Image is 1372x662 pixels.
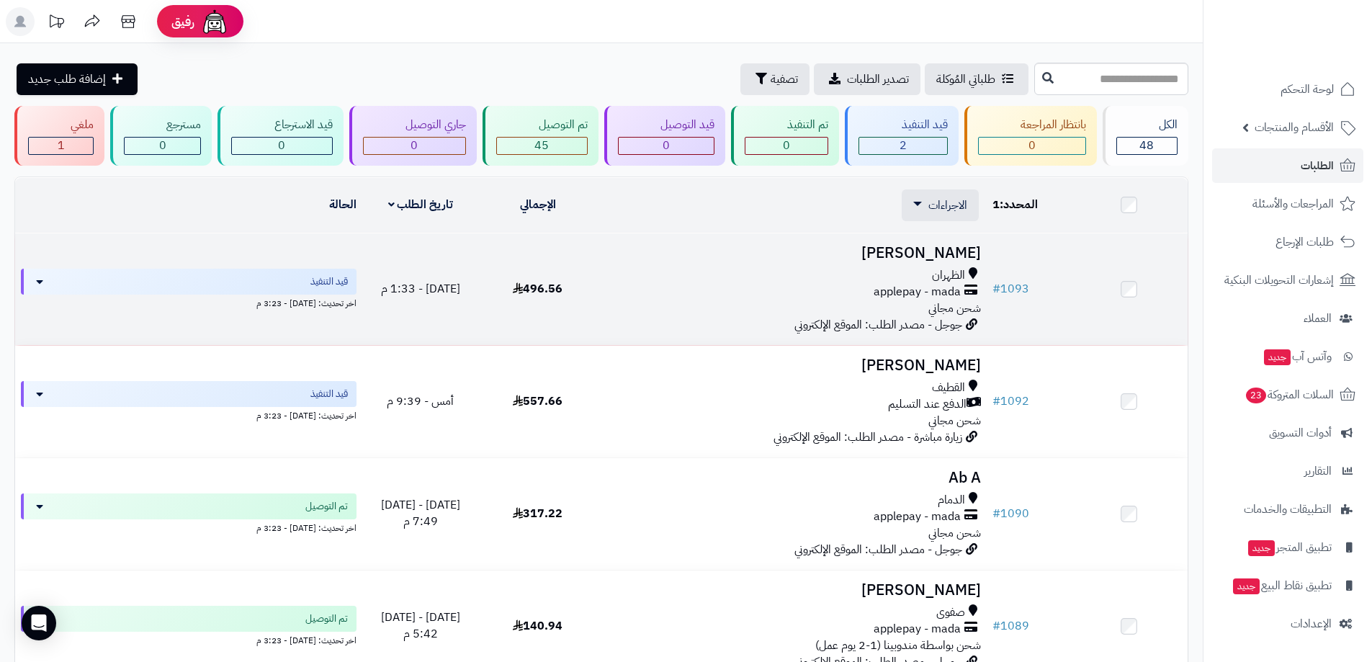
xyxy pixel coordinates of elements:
div: 0 [979,138,1085,154]
a: مسترجع 0 [107,106,215,166]
span: 317.22 [513,505,562,522]
span: أدوات التسويق [1269,423,1332,443]
span: 0 [663,137,670,154]
div: قيد الاسترجاع [231,117,332,133]
span: تطبيق نقاط البيع [1232,576,1332,596]
span: جديد [1248,540,1275,556]
a: إضافة طلب جديد [17,63,138,95]
span: 2 [900,137,907,154]
span: شحن مجاني [928,524,981,542]
span: تم التوصيل [305,612,348,626]
span: 0 [159,137,166,154]
div: اخر تحديث: [DATE] - 3:23 م [21,295,357,310]
span: زيارة مباشرة - مصدر الطلب: الموقع الإلكتروني [774,429,962,446]
a: الحالة [329,196,357,213]
a: تطبيق المتجرجديد [1212,530,1363,565]
span: 140.94 [513,617,562,635]
span: الدمام [938,492,965,509]
div: 1 [29,138,93,154]
div: 0 [125,138,200,154]
span: طلباتي المُوكلة [936,71,995,88]
span: جديد [1233,578,1260,594]
span: وآتس آب [1263,346,1332,367]
div: مسترجع [124,117,201,133]
div: بانتظار المراجعة [978,117,1086,133]
a: #1089 [992,617,1029,635]
a: العملاء [1212,301,1363,336]
a: تاريخ الطلب [388,196,454,213]
span: [DATE] - 1:33 م [381,280,460,298]
button: تصفية [740,63,810,95]
a: طلبات الإرجاع [1212,225,1363,259]
span: 0 [1028,137,1036,154]
span: 48 [1139,137,1154,154]
a: تم التنفيذ 0 [728,106,842,166]
span: # [992,617,1000,635]
a: تصدير الطلبات [814,63,920,95]
div: قيد التنفيذ [858,117,947,133]
span: 557.66 [513,393,562,410]
a: قيد الاسترجاع 0 [215,106,346,166]
div: 0 [364,138,465,154]
a: جاري التوصيل 0 [346,106,480,166]
span: جوجل - مصدر الطلب: الموقع الإلكتروني [794,541,962,558]
div: تم التوصيل [496,117,588,133]
span: شحن مجاني [928,300,981,317]
span: الدفع عند التسليم [888,396,967,413]
a: تم التوصيل 45 [480,106,601,166]
img: ai-face.png [200,7,229,36]
a: تطبيق نقاط البيعجديد [1212,568,1363,603]
span: 0 [411,137,418,154]
span: تم التوصيل [305,499,348,514]
span: جوجل - مصدر الطلب: الموقع الإلكتروني [794,316,962,334]
span: الأقسام والمنتجات [1255,117,1334,138]
a: قيد التوصيل 0 [601,106,728,166]
span: 1 [58,137,65,154]
div: 45 [497,138,587,154]
span: الاجراءات [928,197,967,214]
span: applepay - mada [874,284,961,300]
a: لوحة التحكم [1212,72,1363,107]
a: الإجمالي [520,196,556,213]
span: 1 [992,196,1000,213]
div: اخر تحديث: [DATE] - 3:23 م [21,632,357,647]
a: أدوات التسويق [1212,416,1363,450]
span: التطبيقات والخدمات [1244,499,1332,519]
div: ملغي [28,117,94,133]
span: رفيق [171,13,194,30]
div: Open Intercom Messenger [22,606,56,640]
span: 0 [278,137,285,154]
span: الطلبات [1301,156,1334,176]
span: [DATE] - [DATE] 5:42 م [381,609,460,643]
div: اخر تحديث: [DATE] - 3:23 م [21,407,357,422]
div: الكل [1116,117,1178,133]
span: أمس - 9:39 م [387,393,454,410]
a: الكل48 [1100,106,1191,166]
div: 0 [745,138,828,154]
a: التطبيقات والخدمات [1212,492,1363,527]
div: اخر تحديث: [DATE] - 3:23 م [21,519,357,534]
span: تطبيق المتجر [1247,537,1332,558]
h3: [PERSON_NAME] [602,357,981,374]
span: لوحة التحكم [1281,79,1334,99]
span: 45 [534,137,549,154]
h3: [PERSON_NAME] [602,582,981,599]
span: 496.56 [513,280,562,298]
span: [DATE] - [DATE] 7:49 م [381,496,460,530]
span: التقارير [1304,461,1332,481]
h3: Ab A [602,470,981,486]
div: 2 [859,138,946,154]
span: 23 [1245,387,1267,403]
span: # [992,393,1000,410]
a: الطلبات [1212,148,1363,183]
div: 0 [619,138,714,154]
span: # [992,280,1000,298]
div: تم التنفيذ [745,117,828,133]
div: قيد التوصيل [618,117,714,133]
span: صفوى [936,604,965,621]
a: السلات المتروكة23 [1212,377,1363,412]
a: #1093 [992,280,1029,298]
span: شحن بواسطة مندوبينا (1-2 يوم عمل) [815,637,981,654]
a: طلباتي المُوكلة [925,63,1028,95]
span: # [992,505,1000,522]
